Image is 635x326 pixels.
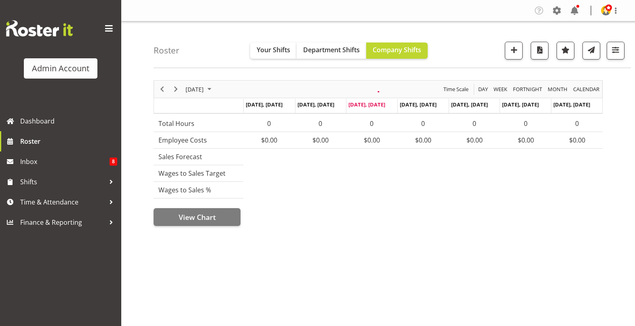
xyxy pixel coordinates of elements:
img: admin-rosteritf9cbda91fdf824d97c9d6345b1f660ea.png [601,6,611,15]
span: Your Shifts [257,45,290,54]
span: 8 [110,158,117,166]
img: Rosterit website logo [6,20,73,36]
span: Company Shifts [373,45,421,54]
button: Your Shifts [250,43,297,59]
button: Company Shifts [366,43,428,59]
button: Send a list of all shifts for the selected filtered period to all rostered employees. [582,42,600,60]
span: Department Shifts [303,45,360,54]
h4: Roster [154,46,179,55]
button: Download a PDF of the roster according to the set date range. [531,42,549,60]
button: Add a new shift [505,42,523,60]
div: Timeline Week of August 20, 2025 [154,80,603,114]
span: Shifts [20,176,105,188]
button: Highlight an important date within the roster. [557,42,574,60]
div: Admin Account [32,62,89,75]
span: Time & Attendance [20,196,105,208]
span: Roster [20,135,117,147]
span: Inbox [20,156,110,168]
button: Filter Shifts [607,42,624,60]
span: Finance & Reporting [20,216,105,228]
button: Department Shifts [297,43,366,59]
span: Dashboard [20,115,117,127]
